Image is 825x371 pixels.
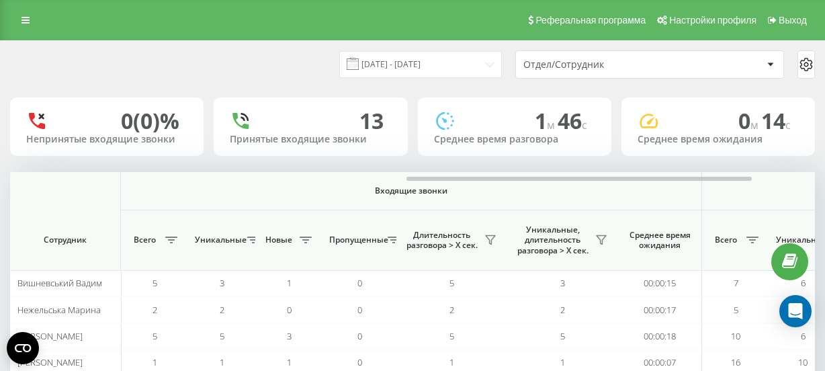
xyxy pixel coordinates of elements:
span: Пропущенные [329,235,384,245]
td: 00:00:18 [618,323,702,349]
span: 1 [287,356,292,368]
span: 0 [357,356,362,368]
span: 3 [287,330,292,342]
span: 16 [731,356,740,368]
div: 13 [359,108,384,134]
span: Уникальные [776,235,824,245]
span: 10 [798,356,808,368]
span: 2 [560,304,565,316]
span: Среднее время ожидания [628,230,691,251]
span: Уникальные, длительность разговора > Х сек. [514,224,591,256]
span: Вишневський Вадим [17,277,102,289]
span: 0 [357,304,362,316]
div: Среднее время ожидания [638,134,799,145]
span: 6 [801,277,806,289]
span: Сотрудник [21,235,109,245]
span: 1 [220,356,224,368]
span: 0 [287,304,292,316]
div: Принятые входящие звонки [230,134,391,145]
span: Входящие звонки [156,185,666,196]
span: 6 [801,330,806,342]
span: 1 [535,106,558,135]
span: 5 [153,277,157,289]
span: м [750,118,761,132]
span: Нежельська Марина [17,304,101,316]
span: c [582,118,587,132]
span: 0 [357,330,362,342]
div: Open Intercom Messenger [779,295,812,327]
span: Всего [128,235,161,245]
span: 10 [731,330,740,342]
span: [PERSON_NAME] [17,356,83,368]
span: 7 [734,277,738,289]
span: 5 [734,304,738,316]
span: 46 [558,106,587,135]
span: Настройки профиля [669,15,756,26]
div: 0 (0)% [121,108,179,134]
button: Open CMP widget [7,332,39,364]
span: 1 [449,356,454,368]
td: 00:00:17 [618,296,702,323]
span: Новые [262,235,296,245]
span: 5 [560,330,565,342]
span: м [547,118,558,132]
td: 00:00:15 [618,270,702,296]
span: Уникальные [195,235,243,245]
span: 2 [449,304,454,316]
span: Реферальная программа [535,15,646,26]
span: 0 [738,106,761,135]
span: Всего [709,235,742,245]
span: 2 [220,304,224,316]
span: 3 [220,277,224,289]
span: Выход [779,15,807,26]
div: Непринятые входящие звонки [26,134,187,145]
span: 5 [449,330,454,342]
span: [PERSON_NAME] [17,330,83,342]
span: 0 [357,277,362,289]
span: 1 [560,356,565,368]
span: 14 [761,106,791,135]
span: 1 [153,356,157,368]
div: Отдел/Сотрудник [523,59,684,71]
span: c [785,118,791,132]
span: 5 [153,330,157,342]
span: 1 [287,277,292,289]
span: Длительность разговора > Х сек. [403,230,480,251]
span: 2 [153,304,157,316]
span: 3 [560,277,565,289]
span: 5 [220,330,224,342]
span: 5 [449,277,454,289]
div: Среднее время разговора [434,134,595,145]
